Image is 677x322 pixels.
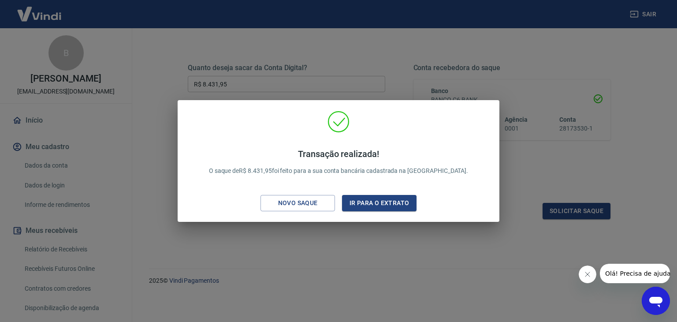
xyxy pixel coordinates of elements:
button: Ir para o extrato [342,195,417,211]
iframe: Fechar mensagem [579,266,596,283]
button: Novo saque [260,195,335,211]
p: O saque de R$ 8.431,95 foi feito para a sua conta bancária cadastrada na [GEOGRAPHIC_DATA]. [209,149,469,176]
iframe: Mensagem da empresa [600,264,670,283]
div: Novo saque [268,198,328,209]
span: Olá! Precisa de ajuda? [5,6,74,13]
iframe: Botão para abrir a janela de mensagens [642,287,670,315]
h4: Transação realizada! [209,149,469,159]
